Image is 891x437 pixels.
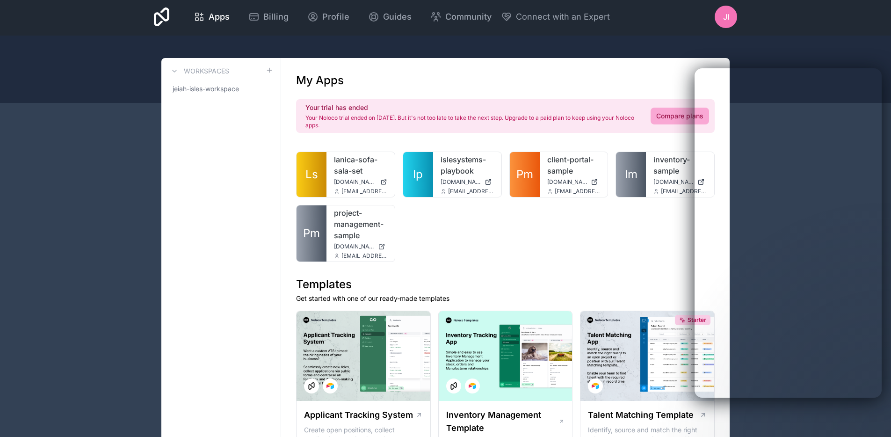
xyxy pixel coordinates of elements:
[334,243,374,250] span: [DOMAIN_NAME]
[334,243,387,250] a: [DOMAIN_NAME]
[173,84,239,94] span: jeiah-isles-workspace
[547,178,601,186] a: [DOMAIN_NAME]
[501,10,610,23] button: Connect with an Expert
[441,178,494,186] a: [DOMAIN_NAME]
[184,66,229,76] h3: Workspaces
[334,178,387,186] a: [DOMAIN_NAME]
[341,188,387,195] span: [EMAIL_ADDRESS][DOMAIN_NAME]
[263,10,289,23] span: Billing
[441,178,481,186] span: [DOMAIN_NAME]
[297,205,326,262] a: Pm
[510,152,540,197] a: Pm
[441,154,494,176] a: islesystems-playbook
[296,73,344,88] h1: My Apps
[516,10,610,23] span: Connect with an Expert
[445,10,492,23] span: Community
[241,7,296,27] a: Billing
[186,7,237,27] a: Apps
[341,252,387,260] span: [EMAIL_ADDRESS][DOMAIN_NAME]
[383,10,412,23] span: Guides
[361,7,419,27] a: Guides
[334,207,387,241] a: project-management-sample
[547,154,601,176] a: client-portal-sample
[305,114,639,129] p: Your Noloco trial ended on [DATE]. But it's not too late to take the next step. Upgrade to a paid...
[695,68,882,398] iframe: Intercom live chat
[326,382,334,390] img: Airtable Logo
[661,188,707,195] span: [EMAIL_ADDRESS][DOMAIN_NAME]
[300,7,357,27] a: Profile
[305,103,639,112] h2: Your trial has ended
[592,382,599,390] img: Airtable Logo
[423,7,499,27] a: Community
[653,178,694,186] span: [DOMAIN_NAME]
[469,382,476,390] img: Airtable Logo
[547,178,587,186] span: [DOMAIN_NAME]
[446,408,558,435] h1: Inventory Management Template
[304,408,413,422] h1: Applicant Tracking System
[653,154,707,176] a: inventory-sample
[616,152,646,197] a: Im
[403,152,433,197] a: Ip
[516,167,533,182] span: Pm
[303,226,320,241] span: Pm
[651,108,709,124] a: Compare plans
[588,408,694,422] h1: Talent Matching Template
[322,10,349,23] span: Profile
[334,178,377,186] span: [DOMAIN_NAME]
[209,10,230,23] span: Apps
[296,294,715,303] p: Get started with one of our ready-made templates
[448,188,494,195] span: [EMAIL_ADDRESS][DOMAIN_NAME]
[305,167,318,182] span: Ls
[625,167,637,182] span: Im
[334,154,387,176] a: lanica-sofa-sala-set
[723,11,729,22] span: JI
[555,188,601,195] span: [EMAIL_ADDRESS][DOMAIN_NAME]
[413,167,423,182] span: Ip
[297,152,326,197] a: Ls
[296,277,715,292] h1: Templates
[169,66,229,77] a: Workspaces
[653,178,707,186] a: [DOMAIN_NAME]
[688,316,706,324] span: Starter
[859,405,882,428] iframe: Intercom live chat
[169,80,273,97] a: jeiah-isles-workspace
